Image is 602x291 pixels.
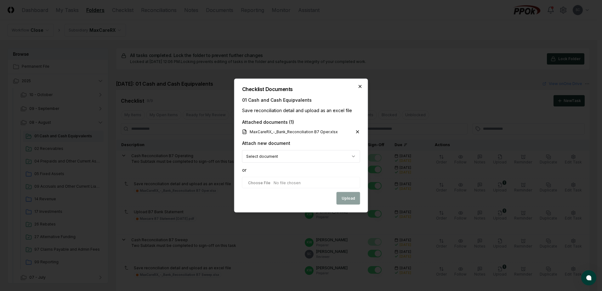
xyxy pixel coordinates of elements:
[242,167,360,173] div: or
[242,107,360,114] div: Save reconciliation detail and upload as an excel file
[242,129,345,135] a: MaxCareRX_-_Bank_Reconciliation B7 Oper.xlsx
[242,97,360,103] div: 01 Cash and Cash Equipvalents
[242,119,360,125] div: Attached documents ( 1 )
[242,87,360,92] h2: Checklist Documents
[242,140,290,146] div: Attach new document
